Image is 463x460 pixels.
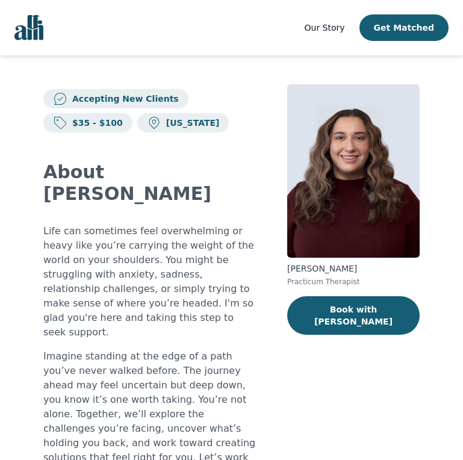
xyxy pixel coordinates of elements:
[287,296,420,335] button: Book with [PERSON_NAME]
[305,23,345,33] span: Our Story
[67,117,123,129] p: $35 - $100
[287,84,420,258] img: Brianna_Connolly
[43,161,258,205] h2: About [PERSON_NAME]
[67,93,179,105] p: Accepting New Clients
[287,263,420,275] p: [PERSON_NAME]
[359,14,449,41] button: Get Matched
[161,117,220,129] p: [US_STATE]
[43,224,258,340] p: Life can sometimes feel overwhelming or heavy like you’re carrying the weight of the world on you...
[305,20,345,35] a: Our Story
[287,277,420,287] p: Practicum Therapist
[14,15,43,40] img: alli logo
